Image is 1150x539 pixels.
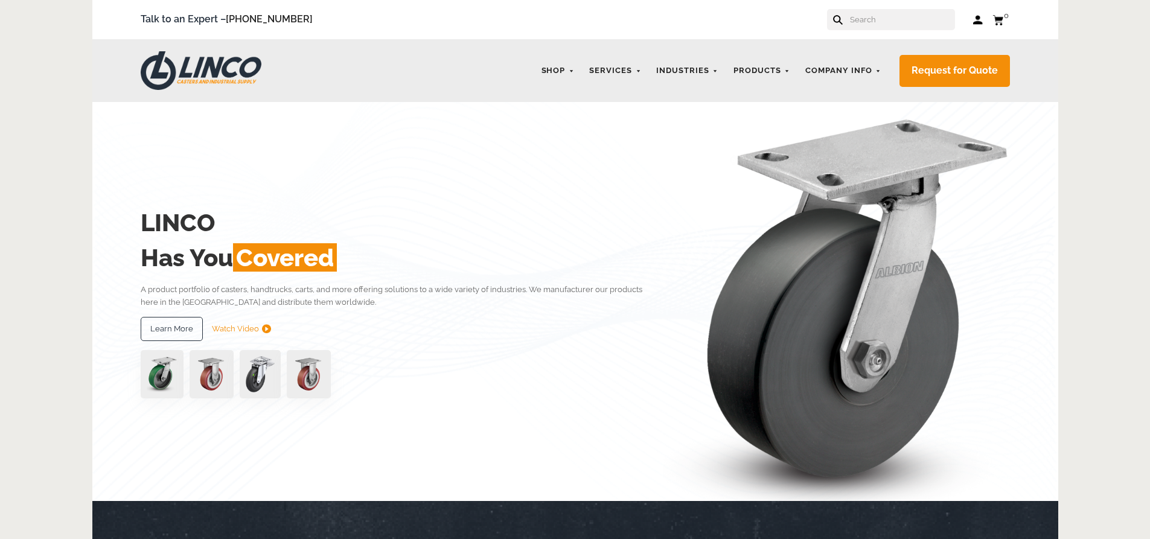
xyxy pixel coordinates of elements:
[727,59,796,83] a: Products
[226,13,313,25] a: [PHONE_NUMBER]
[650,59,724,83] a: Industries
[240,350,281,398] img: lvwpp200rst849959jpg-30522-removebg-preview-1.png
[141,205,660,240] h2: LINCO
[973,14,983,26] a: Log in
[1004,11,1009,20] span: 0
[141,317,203,341] a: Learn More
[583,59,647,83] a: Services
[262,324,271,333] img: subtract.png
[799,59,887,83] a: Company Info
[141,283,660,309] p: A product portfolio of casters, handtrucks, carts, and more offering solutions to a wide variety ...
[233,243,337,272] span: Covered
[141,350,184,398] img: pn3orx8a-94725-1-1-.png
[190,350,234,398] img: capture-59611-removebg-preview-1.png
[663,102,1010,501] img: linco_caster
[212,317,271,341] a: Watch Video
[141,240,660,275] h2: Has You
[849,9,955,30] input: Search
[992,12,1010,27] a: 0
[899,55,1010,87] a: Request for Quote
[535,59,581,83] a: Shop
[287,350,331,398] img: capture-59611-removebg-preview-1.png
[141,11,313,28] span: Talk to an Expert –
[141,51,261,90] img: LINCO CASTERS & INDUSTRIAL SUPPLY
